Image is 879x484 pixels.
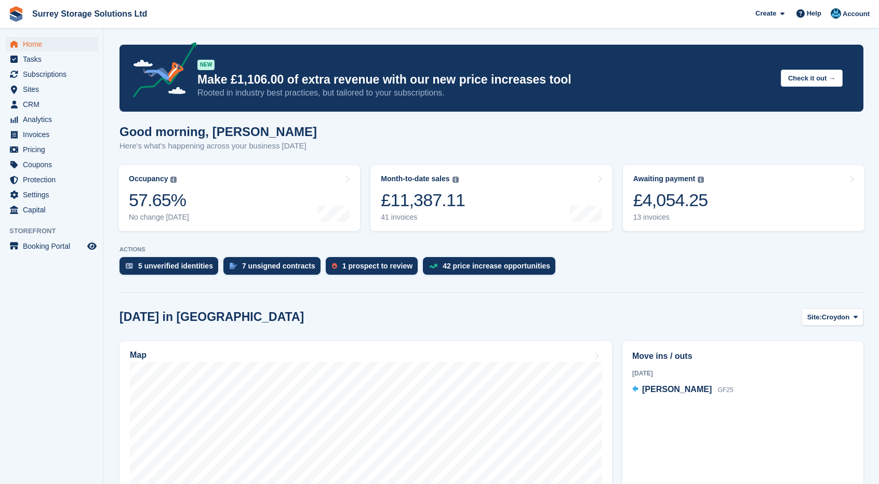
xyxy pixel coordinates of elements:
[807,312,822,322] span: Site:
[822,312,849,322] span: Croydon
[5,67,98,82] a: menu
[781,70,843,87] button: Check it out →
[381,213,465,222] div: 41 invoices
[5,172,98,187] a: menu
[170,177,177,183] img: icon-info-grey-7440780725fd019a000dd9b08b2336e03edf1995a4989e88bcd33f0948082b44.svg
[8,6,24,22] img: stora-icon-8386f47178a22dfd0bd8f6a31ec36ba5ce8667c1dd55bd0f319d3a0aa187defe.svg
[23,239,85,253] span: Booking Portal
[5,37,98,51] a: menu
[332,263,337,269] img: prospect-51fa495bee0391a8d652442698ab0144808aea92771e9ea1ae160a38d050c398.svg
[5,203,98,217] a: menu
[755,8,776,19] span: Create
[632,383,734,397] a: [PERSON_NAME] GF25
[633,213,708,222] div: 13 invoices
[119,257,223,280] a: 5 unverified identities
[5,82,98,97] a: menu
[326,257,423,280] a: 1 prospect to review
[5,127,98,142] a: menu
[23,112,85,127] span: Analytics
[5,112,98,127] a: menu
[23,142,85,157] span: Pricing
[23,172,85,187] span: Protection
[633,190,708,211] div: £4,054.25
[831,8,841,19] img: Sonny Harverson
[124,42,197,101] img: price-adjustments-announcement-icon-8257ccfd72463d97f412b2fc003d46551f7dbcb40ab6d574587a9cd5c0d94...
[698,177,704,183] img: icon-info-grey-7440780725fd019a000dd9b08b2336e03edf1995a4989e88bcd33f0948082b44.svg
[9,226,103,236] span: Storefront
[119,310,304,324] h2: [DATE] in [GEOGRAPHIC_DATA]
[23,127,85,142] span: Invoices
[130,351,146,360] h2: Map
[632,350,854,362] h2: Move ins / outs
[423,257,561,280] a: 42 price increase opportunities
[242,262,315,270] div: 7 unsigned contracts
[23,82,85,97] span: Sites
[118,165,360,231] a: Occupancy 57.65% No change [DATE]
[802,308,863,326] button: Site: Croydon
[23,37,85,51] span: Home
[623,165,864,231] a: Awaiting payment £4,054.25 13 invoices
[5,157,98,172] a: menu
[381,190,465,211] div: £11,387.11
[129,190,189,211] div: 57.65%
[342,262,412,270] div: 1 prospect to review
[370,165,612,231] a: Month-to-date sales £11,387.11 41 invoices
[843,9,870,19] span: Account
[86,240,98,252] a: Preview store
[230,263,237,269] img: contract_signature_icon-13c848040528278c33f63329250d36e43548de30e8caae1d1a13099fd9432cc5.svg
[129,174,168,183] div: Occupancy
[129,213,189,222] div: No change [DATE]
[23,157,85,172] span: Coupons
[642,385,712,394] span: [PERSON_NAME]
[119,125,317,139] h1: Good morning, [PERSON_NAME]
[23,97,85,112] span: CRM
[23,203,85,217] span: Capital
[5,52,98,66] a: menu
[197,87,773,99] p: Rooted in industry best practices, but tailored to your subscriptions.
[197,72,773,87] p: Make £1,106.00 of extra revenue with our new price increases tool
[5,142,98,157] a: menu
[633,174,696,183] div: Awaiting payment
[119,246,863,253] p: ACTIONS
[443,262,550,270] div: 42 price increase opportunities
[5,239,98,253] a: menu
[632,369,854,378] div: [DATE]
[23,52,85,66] span: Tasks
[28,5,151,22] a: Surrey Storage Solutions Ltd
[23,67,85,82] span: Subscriptions
[5,187,98,202] a: menu
[5,97,98,112] a: menu
[126,263,133,269] img: verify_identity-adf6edd0f0f0b5bbfe63781bf79b02c33cf7c696d77639b501bdc392416b5a36.svg
[23,187,85,202] span: Settings
[197,60,215,70] div: NEW
[452,177,459,183] img: icon-info-grey-7440780725fd019a000dd9b08b2336e03edf1995a4989e88bcd33f0948082b44.svg
[807,8,821,19] span: Help
[119,140,317,152] p: Here's what's happening across your business [DATE]
[381,174,449,183] div: Month-to-date sales
[138,262,213,270] div: 5 unverified identities
[429,264,437,268] img: price_increase_opportunities-93ffe204e8149a01c8c9dc8f82e8f89637d9d84a8eef4429ea346261dce0b2c0.svg
[223,257,326,280] a: 7 unsigned contracts
[718,386,734,394] span: GF25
